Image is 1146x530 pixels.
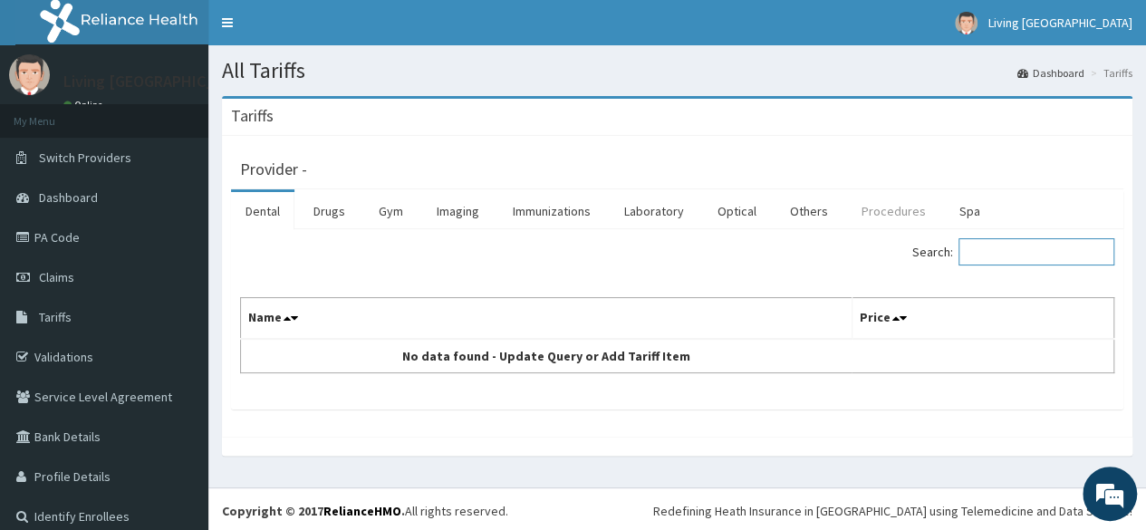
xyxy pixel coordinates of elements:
h1: All Tariffs [222,59,1132,82]
a: Drugs [299,192,360,230]
a: Imaging [422,192,494,230]
a: Spa [945,192,995,230]
td: No data found - Update Query or Add Tariff Item [241,339,852,373]
a: Procedures [847,192,940,230]
a: Others [775,192,843,230]
img: User Image [955,12,977,34]
div: Redefining Heath Insurance in [GEOGRAPHIC_DATA] using Telemedicine and Data Science! [653,502,1132,520]
a: Dental [231,192,294,230]
th: Name [241,298,852,340]
input: Search: [958,238,1114,265]
h3: Tariffs [231,108,274,124]
li: Tariffs [1086,65,1132,81]
span: Dashboard [39,189,98,206]
p: Living [GEOGRAPHIC_DATA] [63,73,258,90]
a: Immunizations [498,192,605,230]
h3: Provider - [240,161,307,178]
label: Search: [912,238,1114,265]
a: RelianceHMO [323,503,401,519]
span: Claims [39,269,74,285]
span: Living [GEOGRAPHIC_DATA] [988,14,1132,31]
a: Gym [364,192,418,230]
strong: Copyright © 2017 . [222,503,405,519]
a: Online [63,99,107,111]
img: User Image [9,54,50,95]
a: Dashboard [1017,65,1084,81]
a: Laboratory [610,192,698,230]
span: Tariffs [39,309,72,325]
span: Switch Providers [39,149,131,166]
th: Price [852,298,1113,340]
a: Optical [703,192,771,230]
